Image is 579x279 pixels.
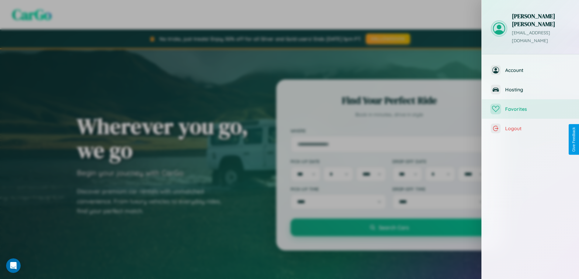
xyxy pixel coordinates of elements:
[512,12,570,28] h3: [PERSON_NAME] [PERSON_NAME]
[572,127,576,152] div: Give Feedback
[482,80,579,99] button: Hosting
[505,67,570,73] span: Account
[482,99,579,119] button: Favorites
[505,87,570,93] span: Hosting
[6,258,21,273] iframe: Intercom live chat
[482,119,579,138] button: Logout
[505,125,570,131] span: Logout
[512,29,570,45] p: [EMAIL_ADDRESS][DOMAIN_NAME]
[505,106,570,112] span: Favorites
[482,60,579,80] button: Account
